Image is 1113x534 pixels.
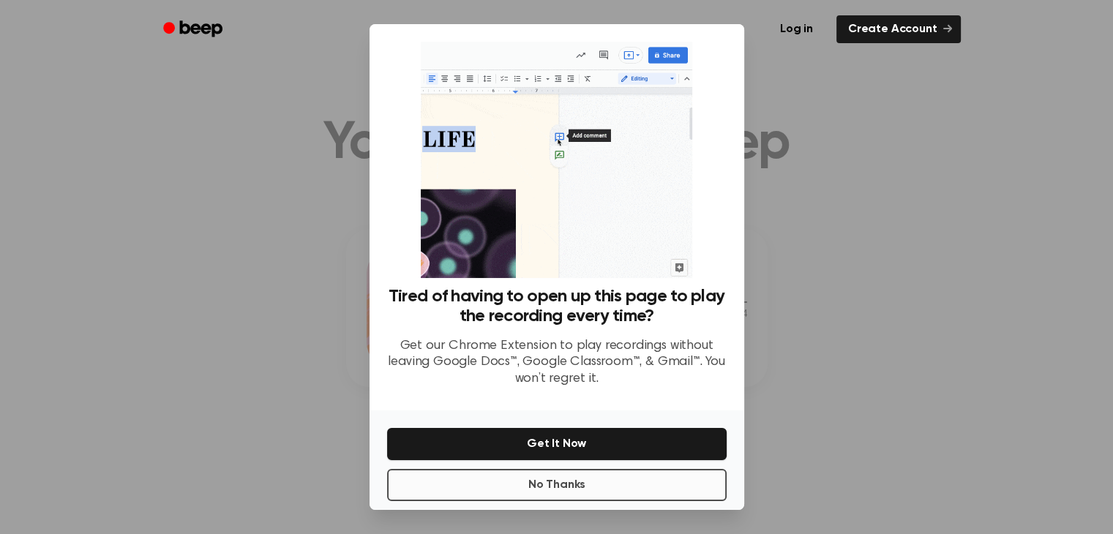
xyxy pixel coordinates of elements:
[387,428,727,460] button: Get It Now
[387,338,727,388] p: Get our Chrome Extension to play recordings without leaving Google Docs™, Google Classroom™, & Gm...
[387,469,727,501] button: No Thanks
[387,287,727,326] h3: Tired of having to open up this page to play the recording every time?
[421,42,692,278] img: Beep extension in action
[153,15,236,44] a: Beep
[836,15,961,43] a: Create Account
[765,12,828,46] a: Log in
